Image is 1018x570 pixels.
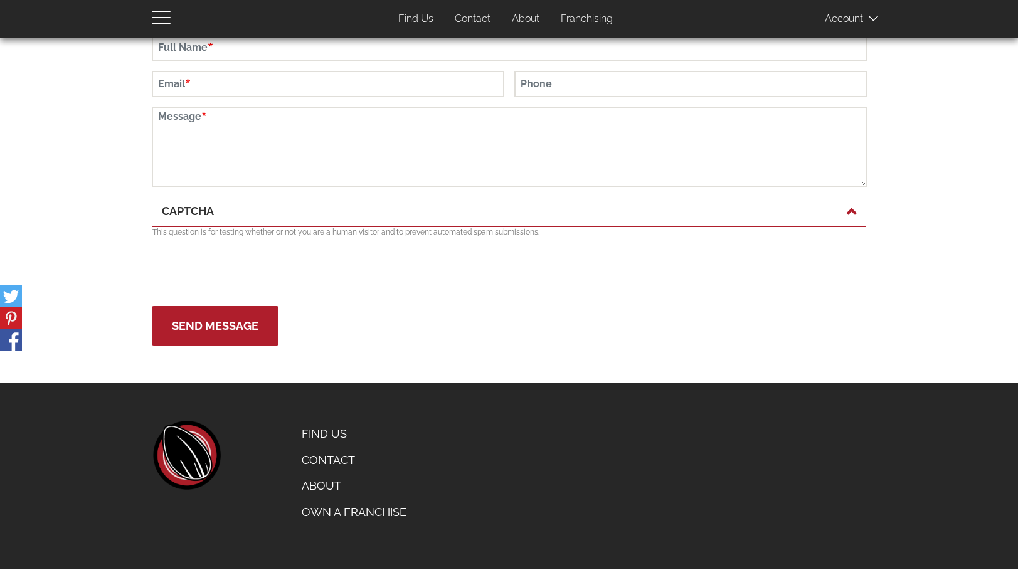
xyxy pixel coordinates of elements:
button: Send Message [152,306,278,346]
a: Franchising [551,7,622,31]
a: Contact [292,447,416,473]
input: Phone [514,71,867,97]
a: Contact [445,7,500,31]
a: Find Us [389,7,443,31]
p: This question is for testing whether or not you are a human visitor and to prevent automated spam... [152,227,866,238]
a: Find Us [292,421,416,447]
input: Email [152,71,504,97]
input: Full Name [152,34,867,61]
a: Own a Franchise [292,499,416,525]
a: About [502,7,549,31]
iframe: reCAPTCHA [152,244,343,293]
a: About [292,473,416,499]
a: CAPTCHA [162,203,857,219]
a: home [152,421,221,490]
